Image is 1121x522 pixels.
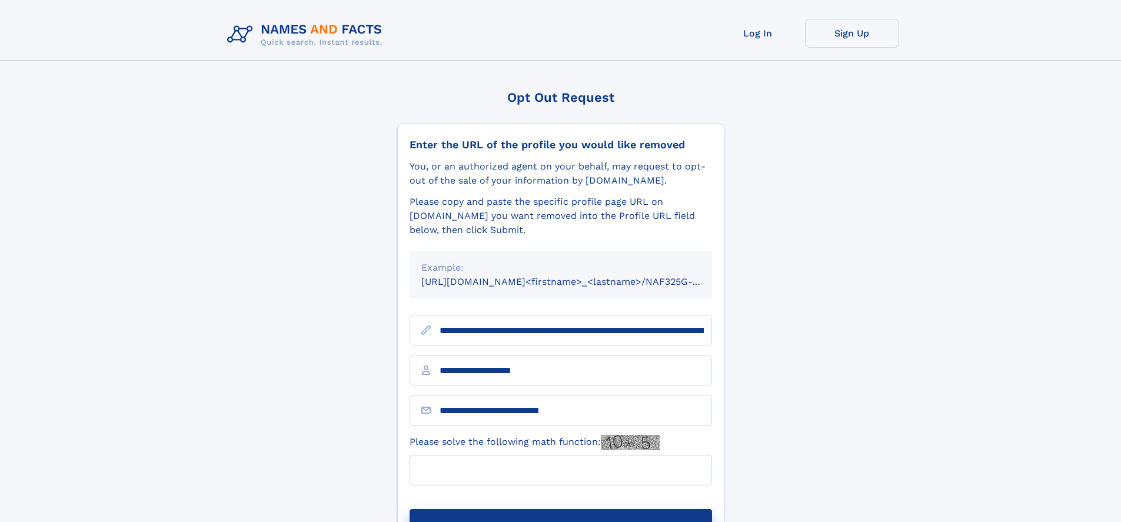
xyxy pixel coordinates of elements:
div: Enter the URL of the profile you would like removed [410,138,712,151]
div: Please copy and paste the specific profile page URL on [DOMAIN_NAME] you want removed into the Pr... [410,195,712,237]
a: Sign Up [805,19,899,48]
div: Opt Out Request [397,90,724,105]
a: Log In [711,19,805,48]
small: [URL][DOMAIN_NAME]<firstname>_<lastname>/NAF325G-xxxxxxxx [421,276,734,287]
div: You, or an authorized agent on your behalf, may request to opt-out of the sale of your informatio... [410,159,712,188]
img: Logo Names and Facts [222,19,392,51]
label: Please solve the following math function: [410,435,660,450]
div: Example: [421,261,700,275]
